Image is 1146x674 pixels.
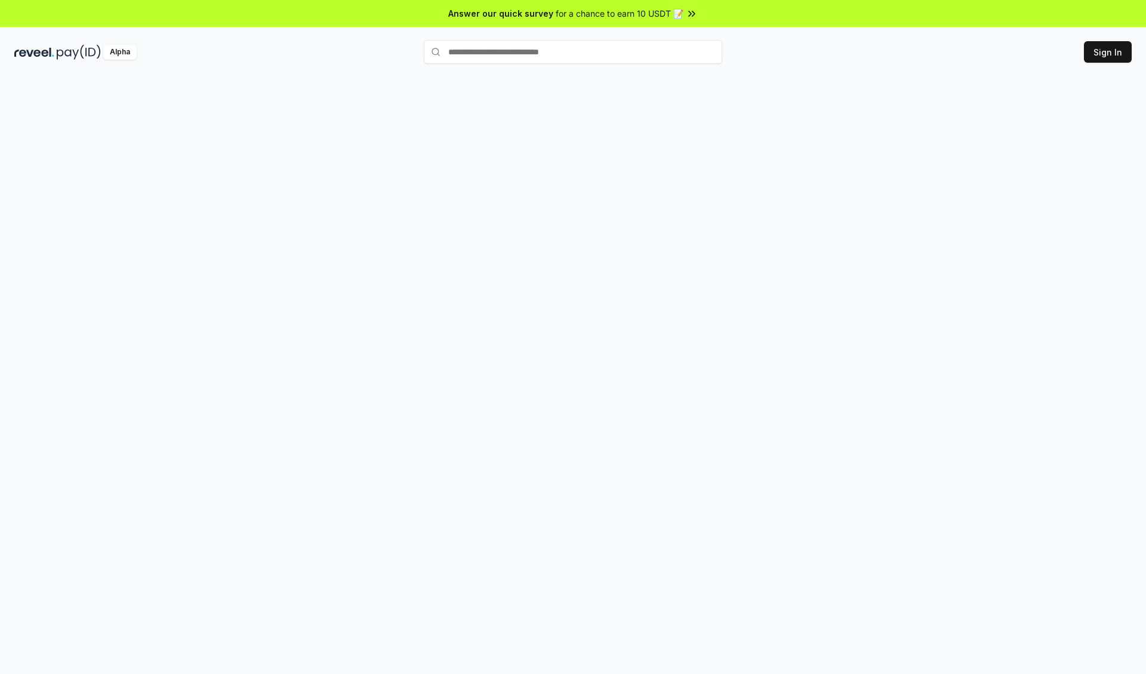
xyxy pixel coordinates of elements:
img: pay_id [57,45,101,60]
div: Alpha [103,45,137,60]
img: reveel_dark [14,45,54,60]
span: Answer our quick survey [448,7,553,20]
button: Sign In [1084,41,1132,63]
span: for a chance to earn 10 USDT 📝 [556,7,683,20]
